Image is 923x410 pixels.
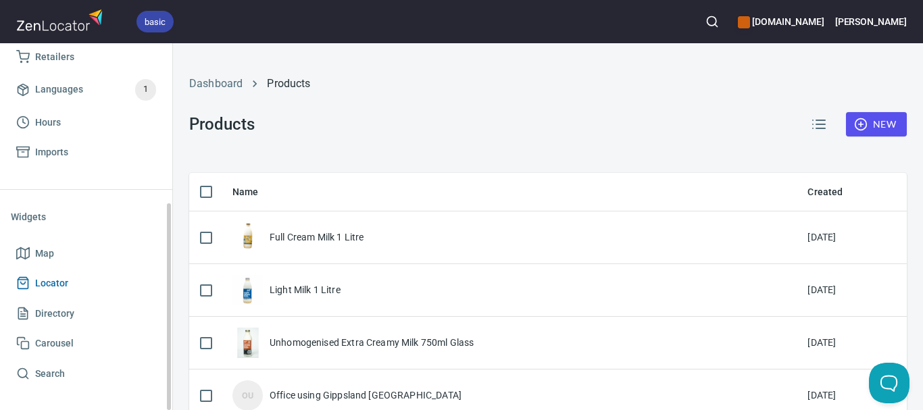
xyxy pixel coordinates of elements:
th: Created [797,173,907,211]
span: Imports [35,144,68,161]
span: New [857,116,896,133]
img: zenlocator [16,5,107,34]
h6: [DOMAIN_NAME] [738,14,824,29]
button: color-CE600E [738,16,750,28]
span: Retailers [35,49,74,66]
div: Unhomogenised Extra Creamy Milk 750ml Glass [270,336,474,349]
div: Light Milk 1 Litre [270,283,341,297]
a: Locator [11,268,161,299]
a: Carousel [11,328,161,359]
span: 1 [135,82,156,97]
h3: Products [189,115,255,134]
a: Directory [11,299,161,329]
span: Hours [35,114,61,131]
div: [DATE] [807,230,836,244]
a: Imports [11,137,161,168]
li: Widgets [11,201,161,233]
a: Hours [11,107,161,138]
h6: [PERSON_NAME] [835,14,907,29]
a: Products [267,77,310,90]
span: Locator [35,275,68,292]
th: Name [222,173,797,211]
a: Retailers [11,42,161,72]
button: [PERSON_NAME] [835,7,907,36]
div: [DATE] [807,388,836,402]
span: Map [35,245,54,262]
div: Manage your apps [738,7,824,36]
span: Search [35,365,65,382]
span: Directory [35,305,74,322]
div: Full Cream Milk 1 Litre [270,230,364,244]
div: Office using Gippsland [GEOGRAPHIC_DATA] [270,388,461,402]
button: New [846,112,907,137]
button: Search [697,7,727,36]
iframe: Help Scout Beacon - Open [869,363,909,403]
span: Languages [35,81,83,98]
a: Map [11,238,161,269]
div: basic [136,11,174,32]
a: Languages1 [11,72,161,107]
div: [DATE] [807,283,836,297]
div: [DATE] [807,336,836,349]
a: Search [11,359,161,389]
button: Reorder [803,108,835,140]
span: Carousel [35,335,74,352]
a: Dashboard [189,77,243,90]
span: basic [136,15,174,29]
nav: breadcrumb [189,76,907,92]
